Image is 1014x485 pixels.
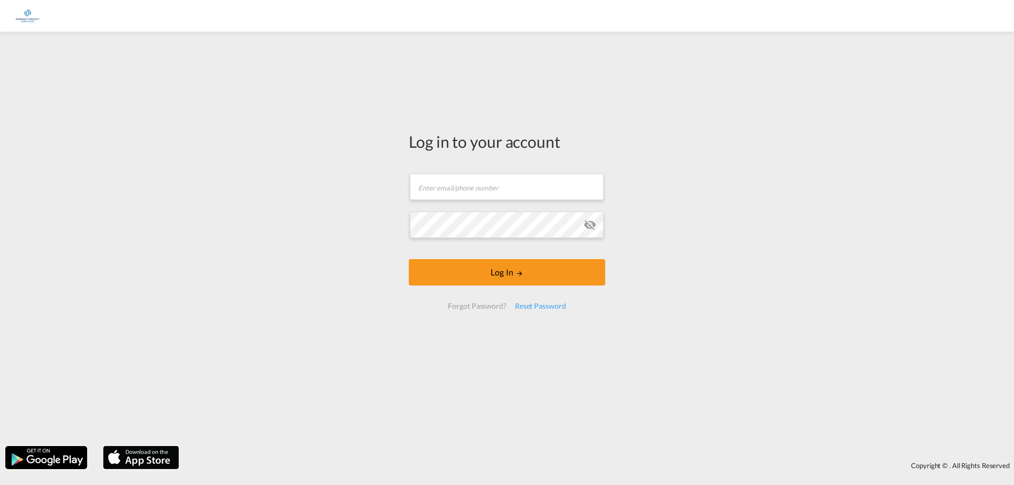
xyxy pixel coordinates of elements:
[410,174,604,200] input: Enter email/phone number
[184,457,1014,474] div: Copyright © . All Rights Reserved
[4,445,88,470] img: google.png
[16,4,40,28] img: e1326340b7c511ef854e8d6a806141ad.jpg
[102,445,180,470] img: apple.png
[511,297,570,316] div: Reset Password
[584,218,596,231] md-icon: icon-eye-off
[444,297,510,316] div: Forgot Password?
[409,130,605,153] div: Log in to your account
[409,259,605,286] button: LOGIN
